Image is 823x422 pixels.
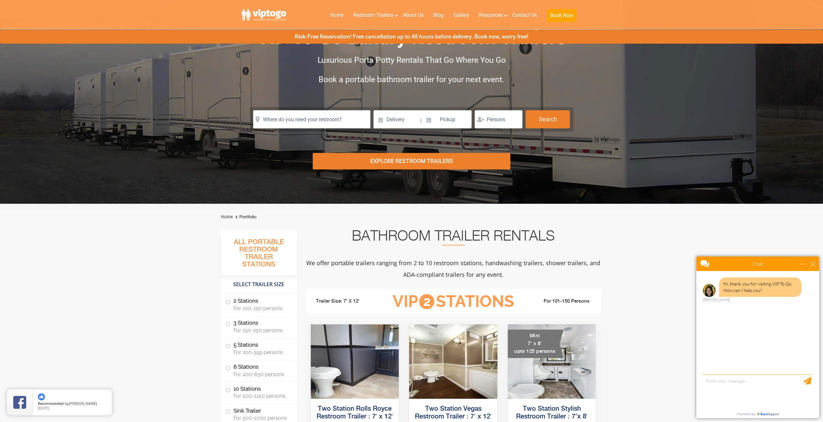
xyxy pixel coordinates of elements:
img: Review Rating [13,396,26,409]
span: For 500-1150 persons [233,393,289,399]
span: For 500-1000 persons [233,415,289,421]
a: Home [221,214,233,219]
span: | [420,110,422,131]
label: 3 Stations [225,316,292,336]
label: 10 Stations [225,382,292,402]
div: Explore Restroom Trailers [313,153,510,169]
span: [PERSON_NAME] [69,401,97,406]
img: thumbs up icon [38,393,45,400]
a: Two Station Rolls Royce Restroom Trailer : 7′ x 12′ [316,406,393,420]
a: Home [325,8,348,22]
a: About Us [398,8,428,22]
label: 2 Stations [225,294,292,314]
a: Two Station Stylish Restroom Trailer : 7’x 8′ [516,406,587,420]
h4: Select Trailer Size [221,278,297,291]
img: A mini restroom trailer with two separate stations and separate doors for males and females [508,324,596,399]
span: 2 [419,294,434,309]
img: Side view of two station restroom trailer with separate doors for males and females [311,324,399,399]
a: Restroom Trailers [348,8,398,22]
img: Side view of two station restroom trailer with separate doors for males and females [409,324,497,399]
span: For 100-150 persons [233,305,289,311]
label: 8 Stations [225,360,292,380]
input: Delivery [374,110,420,128]
a: Contact Us [507,8,542,22]
a: Gallery [449,8,474,22]
input: Pickup [423,110,472,128]
li: Portfolio [234,213,256,221]
h3: VIP Stations [382,293,524,310]
span: Recommended [38,401,64,406]
span: Luxurious Porta Potty Rentals That Go Where You Go [318,55,506,65]
span: For 400-650 persons [233,371,289,377]
button: Search [525,110,570,128]
span: [DATE] [38,406,49,410]
input: Persons [475,110,522,128]
label: 5 Stations [225,338,292,358]
li: For 101-150 Persons [524,298,597,305]
a: Two Station Vegas Restroom Trailer : 7′ x 12′ [415,406,492,420]
input: Where do you need your restroom? [253,110,370,128]
a: Book Now [542,8,581,26]
a: Blog [428,8,449,22]
li: Trailer Size: 7' X 12' [310,292,383,311]
h3: All Portable Restroom Trailer Stations [221,236,297,275]
span: For 150-250 persons [233,327,289,333]
h2: Bathroom Trailer Rentals [306,230,601,245]
span: Book a portable bathroom trailer for your next event. [319,75,504,84]
a: Resources [474,8,507,22]
button: Book Now [547,9,577,22]
span: by [38,402,107,406]
span: For 200-399 persons [233,349,289,355]
div: Mini 7' x 8' upto 125 persons [508,330,564,358]
p: We offer portable trailers ranging from 2 to 10 restroom stations, handwashing trailers, shower t... [306,257,601,280]
iframe: Live Chat Box [692,253,823,422]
